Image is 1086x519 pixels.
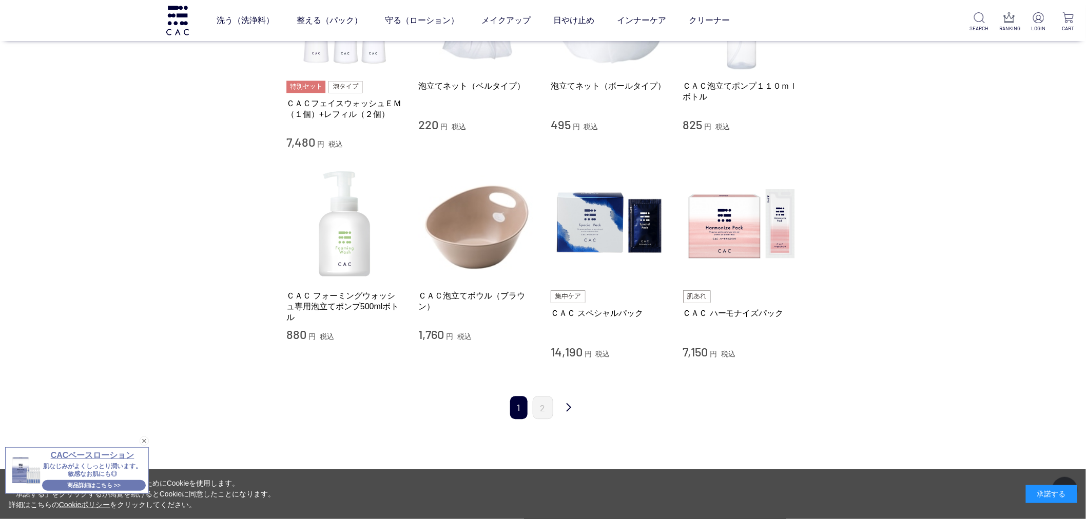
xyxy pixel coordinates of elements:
span: 円 [710,350,717,358]
span: 税込 [328,140,343,148]
a: 守る（ローション） [385,6,459,35]
p: RANKING [1000,25,1019,32]
span: 税込 [320,332,334,341]
span: 1,760 [419,327,444,342]
a: インナーケア [617,6,666,35]
a: メイクアップ [481,6,531,35]
span: 円 [704,123,711,131]
img: 集中ケア [551,290,586,303]
span: 税込 [721,350,735,358]
div: 承諾する [1026,485,1077,503]
a: 洗う（洗浄料） [217,6,274,35]
a: ＣＡＣ フォーミングウォッシュ専用泡立てポンプ500mlボトル [286,290,403,323]
p: CART [1059,25,1078,32]
a: 泡立てネット（ボールタイプ） [551,81,668,91]
a: ＣＡＣ スペシャルパック [551,308,668,318]
p: SEARCH [970,25,989,32]
span: 円 [446,332,453,341]
span: 7,150 [683,344,708,359]
a: CART [1059,12,1078,32]
span: 825 [683,117,703,132]
a: ＣＡＣ泡立てボウル（ブラウン） [419,290,536,312]
a: Cookieポリシー [59,501,110,509]
img: 肌あれ [683,290,711,303]
a: 次 [558,396,579,420]
img: 特別セット [286,81,326,93]
span: 円 [317,140,324,148]
span: 14,190 [551,344,583,359]
a: ＣＡＣフェイスウォッシュＥＭ（１個）+レフィル（２個） [286,98,403,120]
img: ＣＡＣ ハーモナイズパック [683,165,800,282]
span: 円 [440,123,448,131]
span: 220 [419,117,439,132]
span: 税込 [584,123,598,131]
a: 泡立てネット（ベルタイプ） [419,81,536,91]
span: 円 [585,350,592,358]
img: ＣＡＣ泡立てボウル（ブラウン） [419,165,536,282]
span: 円 [308,332,316,341]
span: 1 [510,396,528,419]
img: logo [165,6,190,35]
a: 2 [533,396,553,419]
a: SEARCH [970,12,989,32]
span: 税込 [596,350,610,358]
span: 税込 [715,123,730,131]
span: 円 [573,123,580,131]
img: ＣＡＣ スペシャルパック [551,165,668,282]
span: 7,480 [286,134,315,149]
span: 税込 [452,123,466,131]
span: 税込 [457,332,472,341]
p: LOGIN [1029,25,1048,32]
img: ＣＡＣ フォーミングウォッシュ専用泡立てポンプ500mlボトル [286,165,403,282]
a: RANKING [1000,12,1019,32]
a: 整える（パック） [297,6,362,35]
a: ＣＡＣ ハーモナイズパック [683,308,800,318]
span: 495 [551,117,571,132]
a: クリーナー [689,6,730,35]
a: 日やけ止め [553,6,594,35]
a: ＣＡＣ泡立てポンプ１１０ｍｌボトル [683,81,800,103]
img: 泡タイプ [328,81,362,93]
span: 880 [286,327,306,342]
a: LOGIN [1029,12,1048,32]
